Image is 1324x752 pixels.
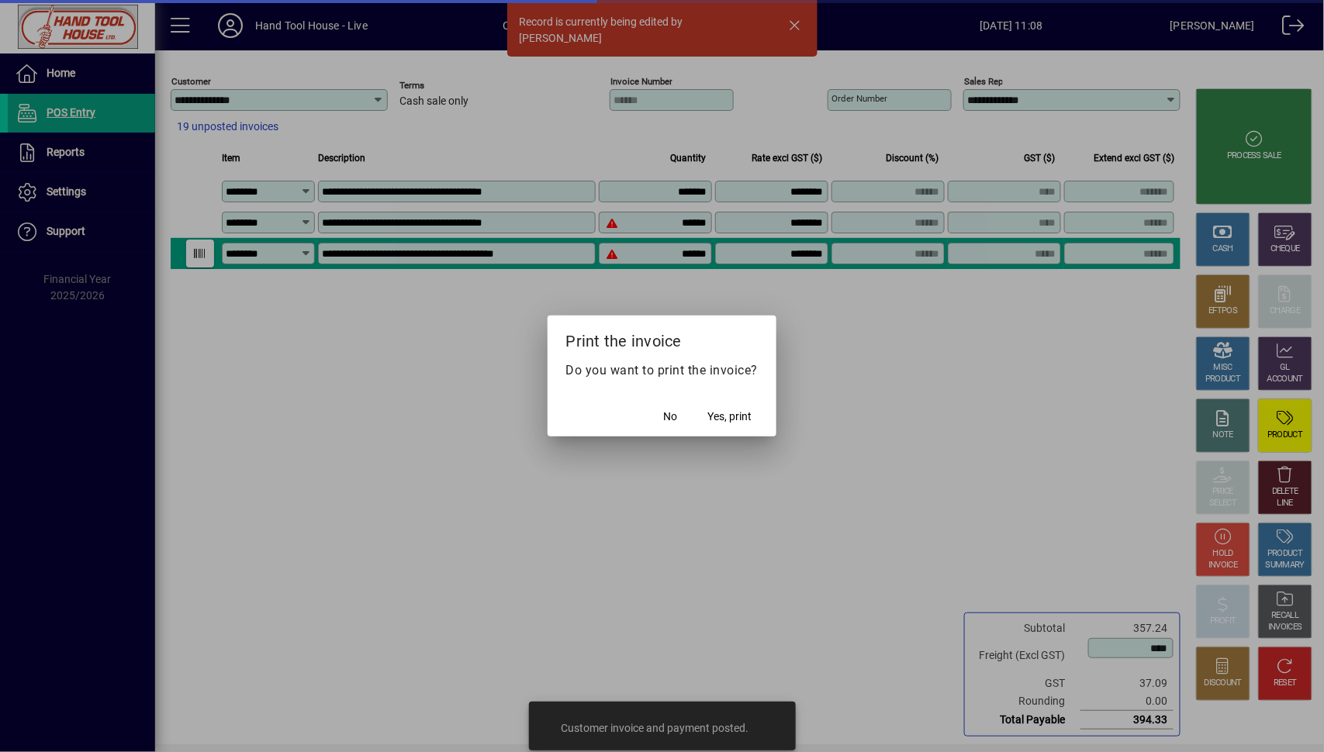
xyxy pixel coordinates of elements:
[707,409,752,425] span: Yes, print
[548,316,777,360] h2: Print the invoice
[566,361,759,380] p: Do you want to print the invoice?
[663,409,677,425] span: No
[645,402,695,430] button: No
[701,402,758,430] button: Yes, print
